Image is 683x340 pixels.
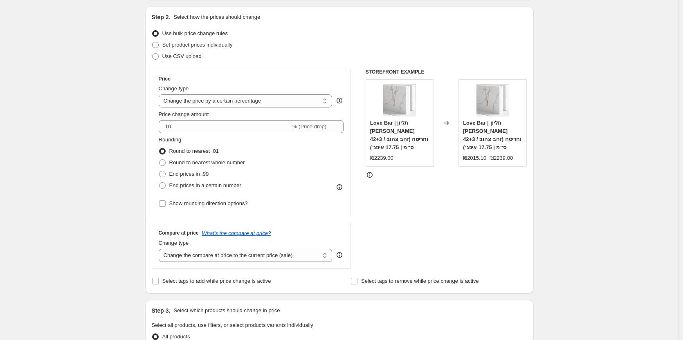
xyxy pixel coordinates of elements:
[159,76,171,82] h3: Price
[152,306,171,315] h2: Step 3.
[383,84,416,116] img: IMG_1678_80x.jpg
[366,69,527,75] h6: STOREFRONT EXAMPLE
[173,306,280,315] p: Select which products should change in price
[159,111,209,117] span: Price change amount
[162,30,228,36] span: Use bulk price change rules
[152,322,313,328] span: Select all products, use filters, or select products variants individually
[159,136,182,143] span: Rounding
[162,53,202,59] span: Use CSV upload
[162,333,190,340] span: All products
[162,278,271,284] span: Select tags to add while price change is active
[159,240,189,246] span: Change type
[159,120,291,133] input: -15
[159,230,199,236] h3: Compare at price
[202,230,271,236] button: What's the compare at price?
[463,154,486,162] div: ₪2015.10
[159,85,189,92] span: Change type
[169,159,245,166] span: Round to nearest whole number
[292,123,326,130] span: % (Price drop)
[169,200,248,206] span: Show rounding direction options?
[463,120,521,150] span: Love Bar | תליון [PERSON_NAME] וחריטה (זהב צהוב / 42+3 ס״מ | 17.75 אינצ׳)
[152,13,171,21] h2: Step 2.
[162,42,233,48] span: Set product prices individually
[370,120,429,150] span: Love Bar | תליון [PERSON_NAME] וחריטה (זהב צהוב / 42+3 ס״מ | 17.75 אינצ׳)
[335,251,344,259] div: help
[169,148,219,154] span: Round to nearest .01
[361,278,479,284] span: Select tags to remove while price change is active
[169,171,209,177] span: End prices in .99
[370,154,393,162] div: ₪2239.00
[490,154,513,162] strike: ₪2239.00
[476,84,509,116] img: IMG_1678_80x.jpg
[173,13,260,21] p: Select how the prices should change
[169,182,241,188] span: End prices in a certain number
[335,96,344,105] div: help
